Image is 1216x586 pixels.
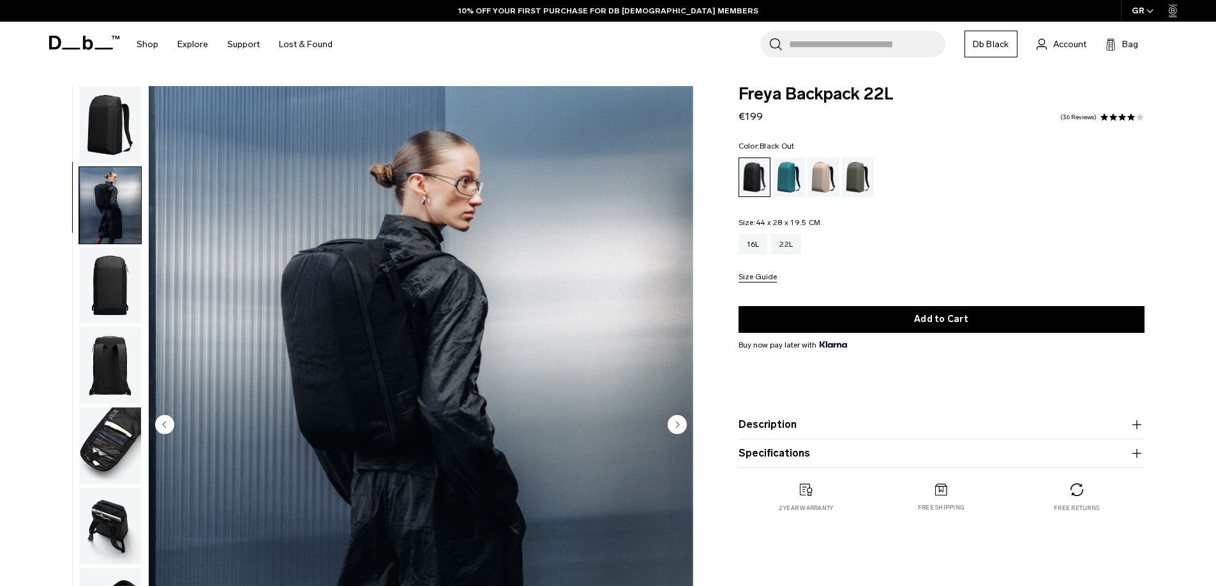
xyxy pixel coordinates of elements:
span: Freya Backpack 22L [739,86,1145,103]
legend: Size: [739,219,821,226]
a: 16L [739,234,768,254]
button: Freya Backpack 22L Black Out [79,407,142,485]
button: Description [739,417,1145,432]
button: Add to Cart [739,306,1145,333]
a: Midnight Teal [773,157,805,197]
button: Freya Backpack 22L Black Out [79,326,142,404]
a: Db Black [965,31,1017,57]
img: Freya Backpack 22L Black Out [79,407,141,484]
button: Size Guide [739,273,777,282]
img: Freya Backpack 22L Black Out [79,247,141,324]
p: Free shipping [918,503,965,512]
nav: Main Navigation [127,22,342,67]
a: Black Out [739,157,770,197]
p: Free returns [1054,504,1099,513]
button: Next slide [668,414,687,436]
button: Freya Backpack 22L Black Out [79,86,142,164]
a: Support [227,22,260,67]
img: Freya Backpack 22L Black Out [79,488,141,564]
p: 2 year warranty [779,504,834,513]
a: Explore [177,22,208,67]
button: Freya Backpack 22L Black Out [79,247,142,325]
img: {"height" => 20, "alt" => "Klarna"} [820,341,847,348]
a: Moss Green [842,157,874,197]
a: 22L [771,234,801,254]
button: Bag [1106,36,1138,52]
button: Previous slide [155,414,174,436]
span: Buy now pay later with [739,339,847,351]
button: Specifications [739,446,1145,461]
a: Fogbow Beige [807,157,839,197]
span: Bag [1122,38,1138,51]
legend: Color: [739,142,795,150]
img: Freya Backpack 22L Black Out [79,327,141,404]
span: 44 x 28 x 19.5 CM [756,218,820,227]
a: Shop [137,22,158,67]
a: Account [1037,36,1086,52]
img: Freya Backpack 22L Black Out [79,87,141,163]
a: 10% OFF YOUR FIRST PURCHASE FOR DB [DEMOGRAPHIC_DATA] MEMBERS [458,5,758,17]
span: Account [1053,38,1086,51]
img: Freya Backpack 22L Black Out [79,167,141,244]
span: Black Out [760,142,794,150]
span: €199 [739,110,763,122]
a: 36 reviews [1060,114,1097,121]
button: Freya Backpack 22L Black Out [79,487,142,565]
button: Freya Backpack 22L Black Out [79,166,142,244]
a: Lost & Found [279,22,333,67]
